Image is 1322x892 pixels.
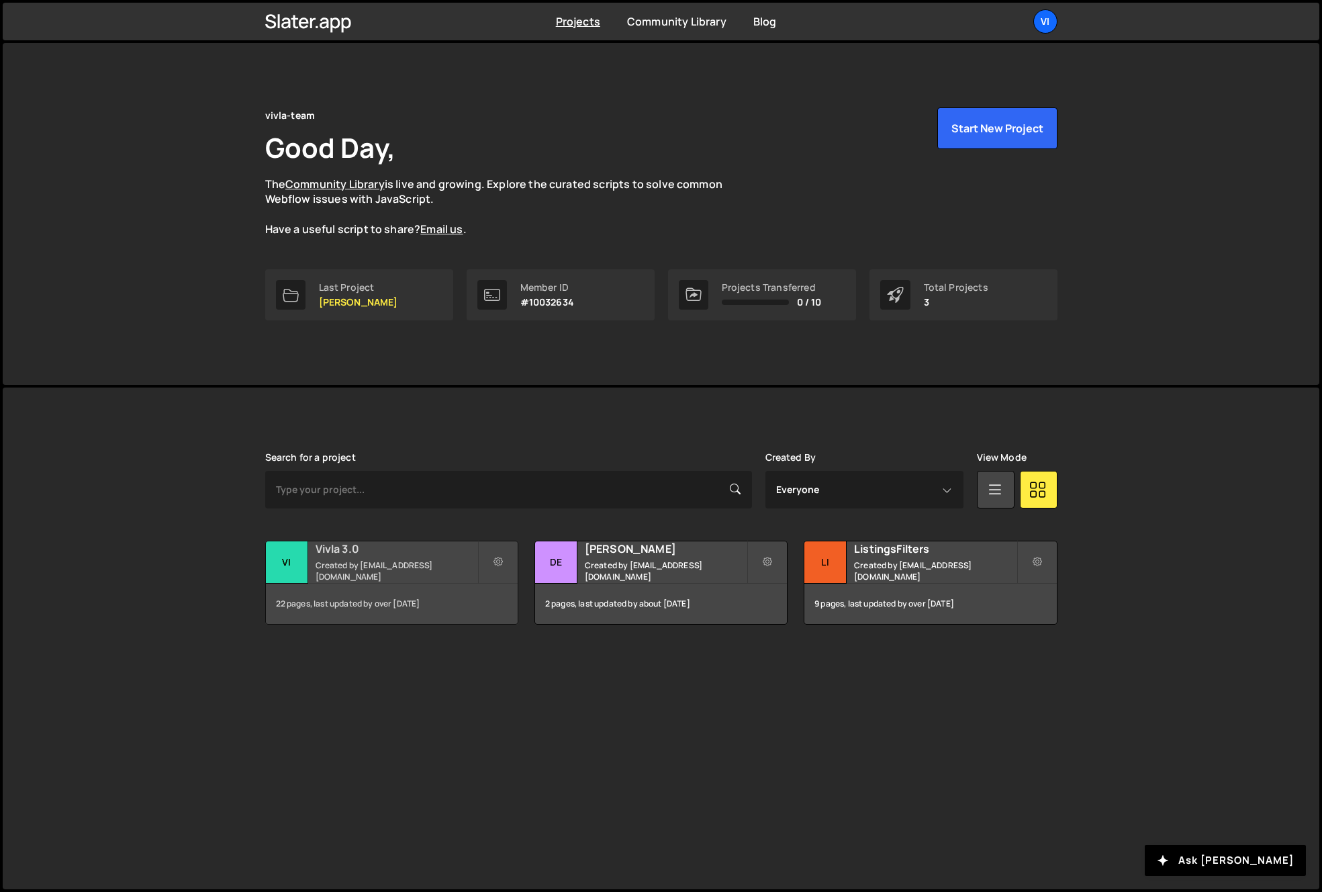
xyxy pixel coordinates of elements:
[266,541,308,584] div: Vi
[265,107,316,124] div: vivla-team
[520,297,574,308] p: #10032634
[556,14,600,29] a: Projects
[1033,9,1057,34] a: vi
[804,541,1057,625] a: Li ListingsFilters Created by [EMAIL_ADDRESS][DOMAIN_NAME] 9 pages, last updated by over [DATE]
[924,282,988,293] div: Total Projects
[627,14,726,29] a: Community Library
[265,471,752,508] input: Type your project...
[924,297,988,308] p: 3
[265,129,395,166] h1: Good Day,
[937,107,1057,149] button: Start New Project
[285,177,385,191] a: Community Library
[535,541,577,584] div: De
[316,541,477,556] h2: Vivla 3.0
[316,560,477,582] small: Created by [EMAIL_ADDRESS][DOMAIN_NAME]
[535,584,787,624] div: 2 pages, last updated by about [DATE]
[722,282,822,293] div: Projects Transferred
[585,541,747,556] h2: [PERSON_NAME]
[534,541,788,625] a: De [PERSON_NAME] Created by [EMAIL_ADDRESS][DOMAIN_NAME] 2 pages, last updated by about [DATE]
[765,452,816,463] label: Created By
[1145,845,1306,876] button: Ask [PERSON_NAME]
[265,177,749,237] p: The is live and growing. Explore the curated scripts to solve common Webflow issues with JavaScri...
[804,584,1056,624] div: 9 pages, last updated by over [DATE]
[266,584,518,624] div: 22 pages, last updated by over [DATE]
[265,541,518,625] a: Vi Vivla 3.0 Created by [EMAIL_ADDRESS][DOMAIN_NAME] 22 pages, last updated by over [DATE]
[585,560,747,582] small: Created by [EMAIL_ADDRESS][DOMAIN_NAME]
[854,541,1016,556] h2: ListingsFilters
[420,222,463,236] a: Email us
[804,541,847,584] div: Li
[753,14,777,29] a: Blog
[319,282,398,293] div: Last Project
[520,282,574,293] div: Member ID
[265,269,453,320] a: Last Project [PERSON_NAME]
[797,297,822,308] span: 0 / 10
[265,452,356,463] label: Search for a project
[854,560,1016,582] small: Created by [EMAIL_ADDRESS][DOMAIN_NAME]
[977,452,1027,463] label: View Mode
[319,297,398,308] p: [PERSON_NAME]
